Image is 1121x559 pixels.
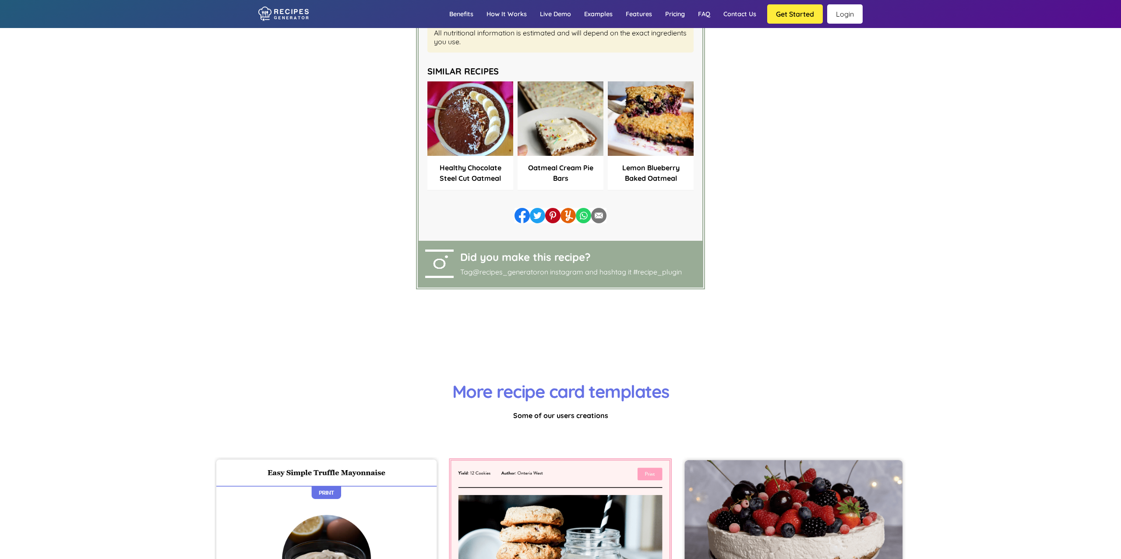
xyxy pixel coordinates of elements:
[472,267,540,276] a: @recipes_generator
[691,1,717,27] a: FAQ
[533,1,578,27] a: Live demo
[427,81,513,156] img: Chocolate%2Bsteel%2Bcut%2Boatmeal%2Bbowl%2Bwith%2Bbananas%252C%2Bpecans%2Band%2Btoasted%2Bcoconut...
[518,81,603,156] img: oatmeal%2Bcream%2Bpie%2Bbar%2Bon%2Bplate.jpg
[460,252,682,262] h5: Did you make this recipe?
[434,28,687,46] p: All nutritional information is estimated and will depend on the exact ingredients you use.
[427,66,694,77] h3: Similar Recipes
[659,1,691,27] a: Pricing
[480,1,533,27] a: How it works
[612,162,689,183] h3: Lemon Blueberry Baked Oatmeal
[619,1,659,27] a: Features
[432,162,509,183] h3: Healthy Chocolate Steel Cut Oatmeal
[578,1,619,27] a: Examples
[827,4,863,24] a: Login
[460,267,682,276] div: Tag on instagram and hashtag it #recipe_plugin
[522,162,599,183] h3: Oatmeal Cream Pie Bars
[608,81,694,156] img: lifting%2Bpiece%2Bof%2Blemon%2Bblueberry%2Bbaked%2Boatmeal.jpg
[767,4,823,24] button: Get Started
[443,1,480,27] a: Benefits
[385,380,736,402] h3: More recipe card templates
[717,1,763,27] a: Contact us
